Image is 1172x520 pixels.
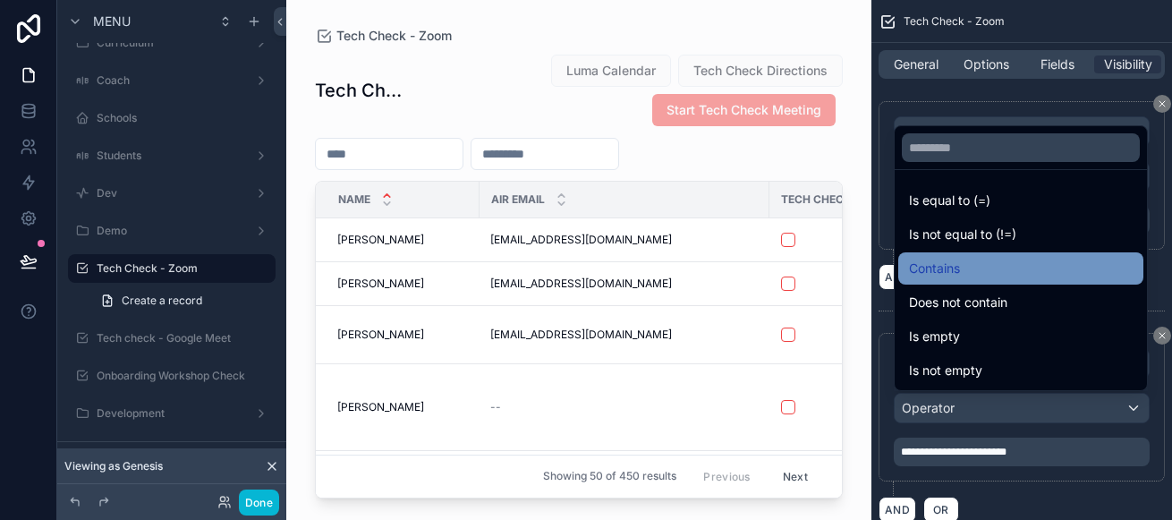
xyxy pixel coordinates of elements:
[909,326,960,347] span: Is empty
[338,192,370,207] span: Name
[770,463,820,490] button: Next
[909,258,960,279] span: Contains
[543,470,676,484] span: Showing 50 of 450 results
[781,192,897,207] span: Tech Check Passed
[909,292,1007,313] span: Does not contain
[491,192,545,207] span: Air Email
[909,190,990,211] span: Is equal to (=)
[909,224,1016,245] span: Is not equal to (!=)
[909,360,982,381] span: Is not empty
